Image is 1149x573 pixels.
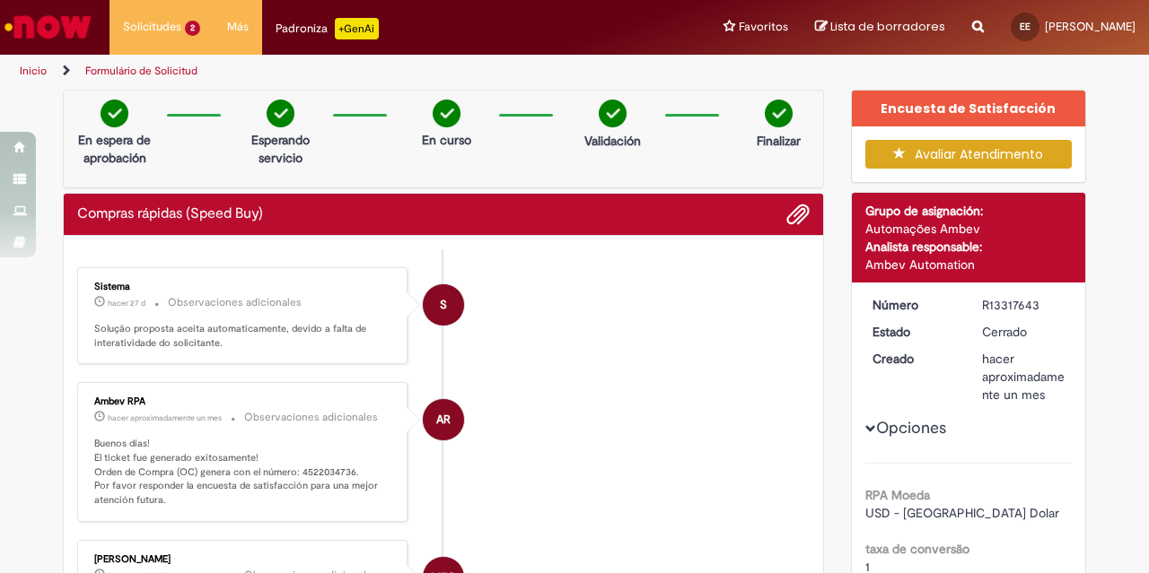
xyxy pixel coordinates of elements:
span: Lista de borradores [830,18,945,35]
span: hacer 27 d [108,298,145,308]
div: Automações Ambev [865,220,1073,238]
img: check-circle-green.png [765,100,793,127]
button: Avaliar Atendimento [865,140,1073,169]
div: Ambev RPA [423,399,464,440]
time: 25/07/2025 08:04:01 [108,412,222,423]
ul: Rutas de acceso a la página [13,55,752,88]
p: En espera de aprobación [71,131,158,167]
dt: Creado [859,350,969,368]
div: Analista responsable: [865,238,1073,256]
b: RPA Moeda [865,487,930,503]
span: AR [436,398,451,441]
a: Inicio [20,64,47,78]
p: Finalizar [757,132,801,150]
img: check-circle-green.png [101,100,128,127]
div: R13317643 [982,296,1066,314]
img: check-circle-green.png [433,100,460,127]
div: Padroniza [276,18,379,39]
span: EE [1020,21,1031,32]
span: hacer aproximadamente un mes [108,412,222,423]
div: [PERSON_NAME] [94,554,393,565]
span: USD - [GEOGRAPHIC_DATA] Dolar [865,505,1059,521]
p: Solução proposta aceita automaticamente, devido a falta de interatividade do solicitante. [94,322,393,350]
small: Observaciones adicionales [168,295,302,310]
span: Solicitudes [123,18,181,36]
b: taxa de conversão [865,541,969,557]
div: Encuesta de Satisfacción [852,91,1086,126]
p: Esperando servicio [237,131,324,167]
img: check-circle-green.png [267,100,294,127]
time: 23/07/2025 15:51:50 [982,351,1065,403]
div: Ambev RPA [94,396,393,407]
small: Observaciones adicionales [244,410,378,425]
dt: Estado [859,323,969,341]
div: Ambev Automation [865,256,1073,273]
span: hacer aproximadamente un mes [982,351,1065,403]
span: 2 [185,21,200,36]
div: System [423,284,464,326]
button: Agregar archivos adjuntos [786,203,810,226]
span: Más [227,18,249,36]
p: Validación [584,132,641,150]
span: S [440,283,447,326]
img: ServiceNow [2,9,94,45]
div: Sistema [94,282,393,292]
span: [PERSON_NAME] [1045,19,1136,34]
div: Grupo de asignación: [865,202,1073,220]
h2: Compras rápidas (Speed Buy) Historial de tickets [77,206,263,222]
dt: Número [859,296,969,314]
div: 23/07/2025 15:51:50 [982,350,1066,404]
div: Cerrado [982,323,1066,341]
a: Formulário de Solicitud [85,64,197,78]
img: check-circle-green.png [599,100,627,127]
p: Buenos días! El ticket fue generado exitosamente! Orden de Compra (OC) genera con el número: 4522... [94,437,393,508]
p: +GenAi [335,18,379,39]
time: 01/08/2025 16:00:02 [108,298,145,308]
p: En curso [422,131,471,149]
span: Favoritos [739,18,788,36]
a: Lista de borradores [815,19,945,36]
